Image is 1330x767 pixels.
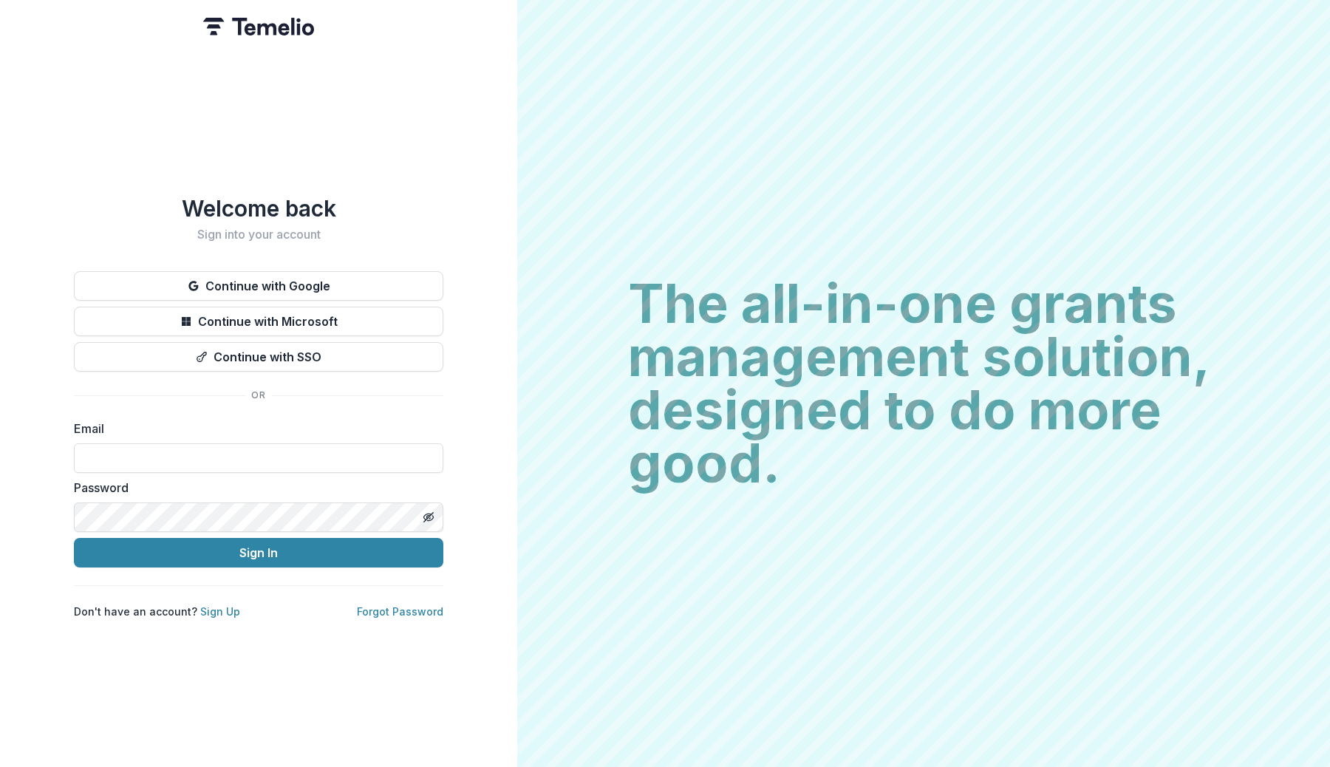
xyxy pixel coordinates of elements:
[74,307,443,336] button: Continue with Microsoft
[74,538,443,567] button: Sign In
[74,195,443,222] h1: Welcome back
[74,228,443,242] h2: Sign into your account
[74,420,434,437] label: Email
[203,18,314,35] img: Temelio
[74,604,240,619] p: Don't have an account?
[74,271,443,301] button: Continue with Google
[74,479,434,497] label: Password
[200,605,240,618] a: Sign Up
[74,342,443,372] button: Continue with SSO
[417,505,440,529] button: Toggle password visibility
[357,605,443,618] a: Forgot Password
